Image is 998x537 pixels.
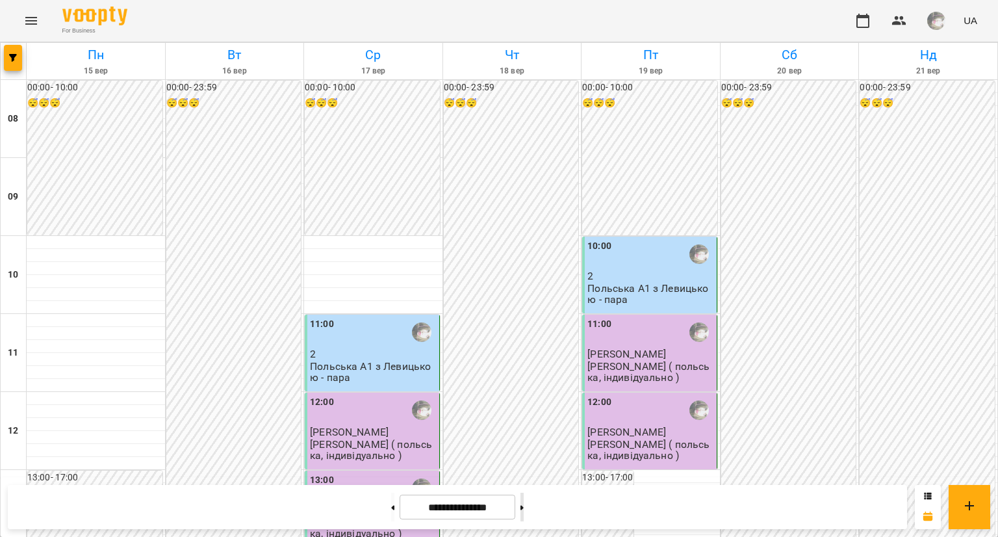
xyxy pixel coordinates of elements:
button: UA [958,8,982,33]
h6: 00:00 - 10:00 [582,81,717,95]
h6: 10 [8,268,18,282]
h6: 😴😴😴 [305,96,440,111]
img: Voopty Logo [62,7,127,25]
h6: 00:00 - 10:00 [305,81,440,95]
h6: 17 вер [306,65,441,77]
h6: 😴😴😴 [444,96,579,111]
h6: 20 вер [723,65,857,77]
h6: 😴😴😴 [582,96,717,111]
h6: 00:00 - 23:59 [721,81,856,95]
h6: 11 [8,346,18,360]
h6: 16 вер [168,65,302,77]
span: [PERSON_NAME] [587,426,666,438]
h6: 😴😴😴 [721,96,856,111]
h6: 08 [8,112,18,126]
h6: 00:00 - 23:59 [444,81,579,95]
img: Левицька Софія Сергіївна (п) [412,400,431,420]
img: Левицька Софія Сергіївна (п) [689,322,709,342]
h6: 15 вер [29,65,163,77]
img: Левицька Софія Сергіївна (п) [689,400,709,420]
span: For Business [62,27,127,35]
h6: 13:00 - 17:00 [27,471,162,485]
button: Menu [16,5,47,36]
h6: 18 вер [445,65,580,77]
img: Левицька Софія Сергіївна (п) [412,322,431,342]
label: 12:00 [310,395,334,410]
h6: Пн [29,45,163,65]
p: 2 [587,270,714,282]
h6: 21 вер [861,65,995,77]
h6: 12 [8,424,18,438]
p: Польська А1 з Левицькою - пара [587,283,714,306]
p: 2 [310,348,437,360]
label: 12:00 [587,395,611,410]
h6: 13:00 - 17:00 [582,471,633,485]
label: 10:00 [587,239,611,254]
h6: 😴😴😴 [860,96,995,111]
p: [PERSON_NAME] ( польська, індивідуально ) [587,361,714,384]
img: Левицька Софія Сергіївна (п) [689,244,709,264]
span: [PERSON_NAME] [310,426,389,438]
h6: 00:00 - 23:59 [860,81,995,95]
p: [PERSON_NAME] ( польська, індивідуально ) [587,439,714,462]
h6: Нд [861,45,995,65]
span: UA [964,14,977,27]
h6: Пт [583,45,718,65]
label: 11:00 [587,317,611,332]
h6: Ср [306,45,441,65]
img: e3906ac1da6b2fc8356eee26edbd6dfe.jpg [927,12,945,30]
p: Польська А1 з Левицькою - пара [310,361,437,384]
label: 13:00 [310,473,334,488]
h6: Чт [445,45,580,65]
h6: Сб [723,45,857,65]
p: [PERSON_NAME] ( польська, індивідуально ) [310,439,437,462]
h6: Вт [168,45,302,65]
label: 11:00 [310,317,334,332]
h6: 😴😴😴 [166,96,301,111]
span: [PERSON_NAME] [587,348,666,360]
h6: 😴😴😴 [27,96,162,111]
h6: 00:00 - 23:59 [166,81,301,95]
h6: 19 вер [583,65,718,77]
h6: 09 [8,190,18,204]
h6: 00:00 - 10:00 [27,81,162,95]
